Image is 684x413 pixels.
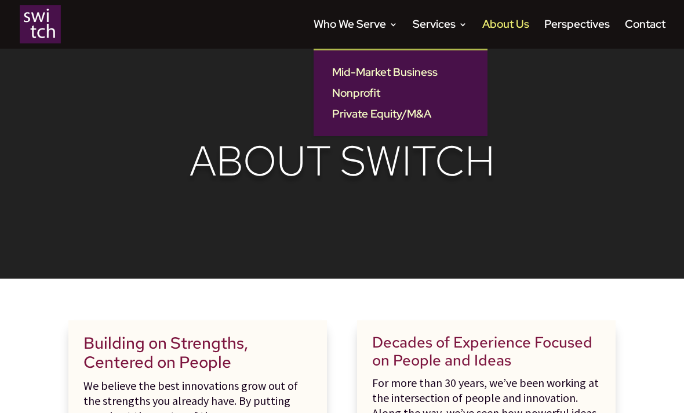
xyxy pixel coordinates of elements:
h1: About Switch [68,136,616,192]
a: Mid-Market Business [325,62,476,83]
h2: Building on Strengths, Centered on People [83,334,312,378]
a: Perspectives [544,20,610,49]
a: Who We Serve [314,20,398,49]
a: About Us [482,20,529,49]
a: Contact [625,20,665,49]
a: Private Equity/M&A [325,104,476,125]
h3: Decades of Experience Focused on People and Ideas [372,334,601,375]
a: Services [413,20,467,49]
a: Nonprofit [325,83,476,104]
